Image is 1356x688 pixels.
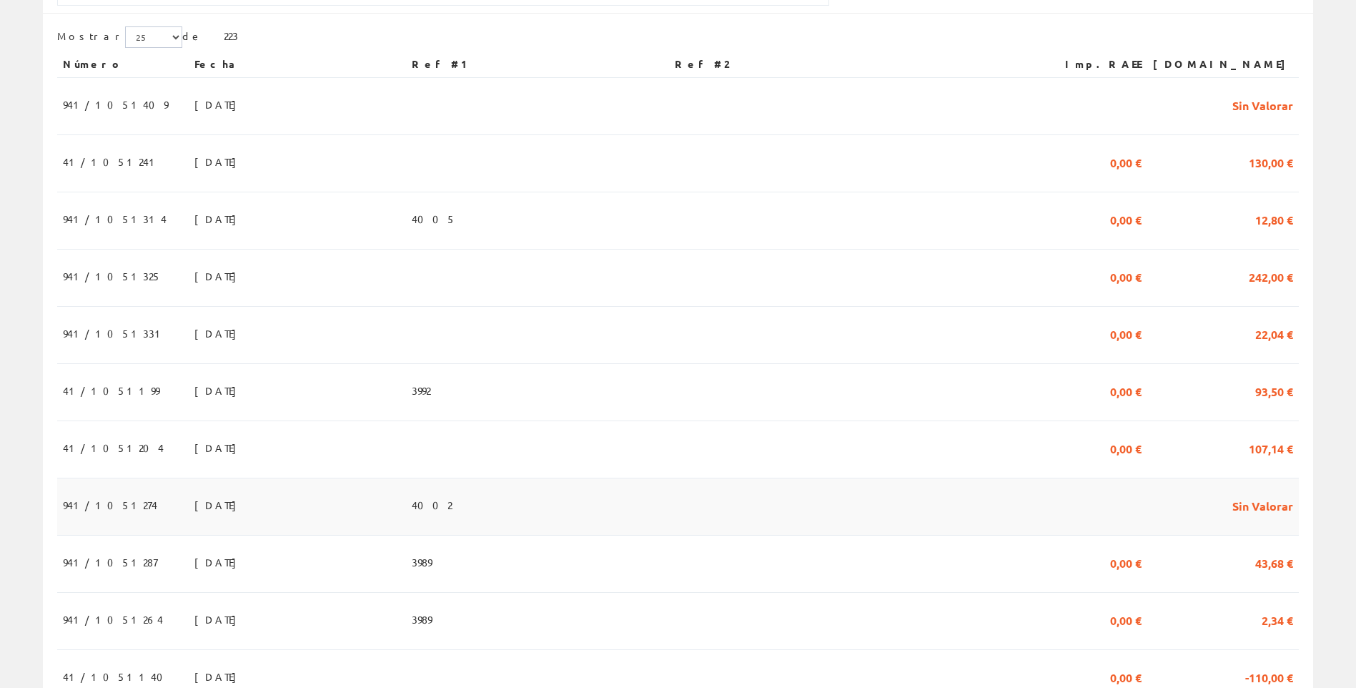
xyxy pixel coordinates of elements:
[406,51,669,77] th: Ref #1
[194,149,244,174] span: [DATE]
[194,92,244,117] span: [DATE]
[125,26,182,48] select: Mostrar
[1110,264,1142,288] span: 0,00 €
[1249,264,1293,288] span: 242,00 €
[1110,321,1142,345] span: 0,00 €
[1110,149,1142,174] span: 0,00 €
[1232,493,1293,517] span: Sin Valorar
[1040,51,1147,77] th: Imp.RAEE
[1110,607,1142,632] span: 0,00 €
[1249,436,1293,460] span: 107,14 €
[63,493,157,517] span: 941/1051274
[1110,378,1142,403] span: 0,00 €
[194,264,244,288] span: [DATE]
[412,607,432,632] span: 3989
[1255,321,1293,345] span: 22,04 €
[63,92,168,117] span: 941/1051409
[194,207,244,231] span: [DATE]
[412,493,452,517] span: 4002
[1110,207,1142,231] span: 0,00 €
[194,321,244,345] span: [DATE]
[1249,149,1293,174] span: 130,00 €
[57,26,182,48] label: Mostrar
[412,550,432,574] span: 3989
[1232,92,1293,117] span: Sin Valorar
[194,607,244,632] span: [DATE]
[1255,550,1293,574] span: 43,68 €
[194,378,244,403] span: [DATE]
[57,26,1299,51] div: de 223
[63,550,157,574] span: 941/1051287
[1147,51,1299,77] th: [DOMAIN_NAME]
[63,378,159,403] span: 41/1051199
[194,493,244,517] span: [DATE]
[412,207,456,231] span: 4005
[57,51,189,77] th: Número
[194,436,244,460] span: [DATE]
[1255,378,1293,403] span: 93,50 €
[1255,207,1293,231] span: 12,80 €
[669,51,1040,77] th: Ref #2
[63,321,167,345] span: 941/1051331
[1262,607,1293,632] span: 2,34 €
[63,607,163,632] span: 941/1051264
[412,378,430,403] span: 3992
[63,264,162,288] span: 941/1051325
[1110,436,1142,460] span: 0,00 €
[1110,550,1142,574] span: 0,00 €
[63,149,161,174] span: 41/1051241
[194,550,244,574] span: [DATE]
[63,207,167,231] span: 941/1051314
[189,51,406,77] th: Fecha
[63,436,164,460] span: 41/1051204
